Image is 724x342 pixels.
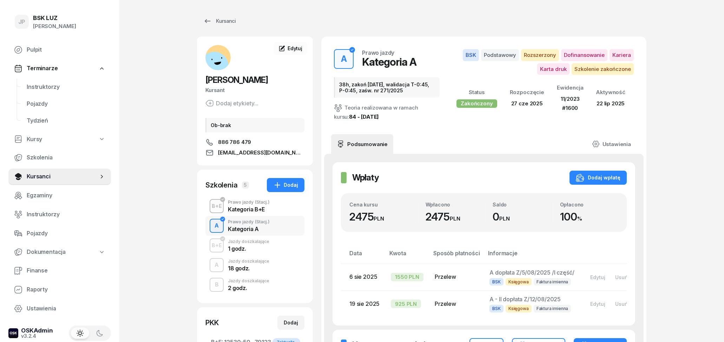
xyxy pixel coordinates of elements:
div: OSKAdmin [21,328,53,334]
span: Karta druk [537,63,570,75]
span: Kariera [610,49,634,61]
a: Raporty [8,281,111,298]
a: Finanse [8,262,111,279]
span: 5 [242,182,249,189]
small: PLN [499,215,510,222]
span: Księgowa [506,305,532,312]
div: Jazdy doszkalające [228,259,269,263]
span: Pojazdy [27,99,105,108]
div: Edytuj [590,301,605,307]
span: Tydzień [27,116,105,125]
div: Cena kursu [349,202,417,208]
span: (Stacj.) [255,220,270,224]
div: Kategoria A [228,226,270,232]
button: Dodaj [277,316,304,330]
div: B+E [209,202,225,210]
span: Egzaminy [27,191,105,200]
div: Edytuj [590,274,605,280]
button: APrawo jazdy(Stacj.)Kategoria A [205,216,304,236]
span: Finanse [27,266,105,275]
div: 2475 [426,210,484,223]
div: Kategoria A [362,55,416,68]
a: Edytuj [274,42,307,55]
div: [PERSON_NAME] [33,22,76,31]
span: (Stacj.) [255,200,270,204]
a: Ustawienia [8,300,111,317]
div: A [212,220,222,232]
div: 1550 PLN [391,273,423,281]
a: Szkolenia [8,149,111,166]
div: Jazdy doszkalające [228,279,269,283]
button: Edytuj [585,298,610,310]
div: Zakończony [456,99,497,108]
button: B+EPrawo jazdy(Stacj.)Kategoria B+E [205,196,304,216]
button: A [334,49,354,69]
span: Kursy [27,135,42,144]
div: 38h, zakoń [DATE], walidacja T-0:45, P-0:45, zaśw. nr 271/2025 [334,77,440,98]
a: Kursanci [197,14,242,28]
button: B+EJazdy doszkalające1 godz. [205,236,304,255]
div: Dodaj [273,181,298,189]
a: Podsumowanie [331,134,393,154]
div: Opłacono [560,202,619,208]
button: A [210,219,224,233]
small: PLN [374,215,384,222]
span: 19 sie 2025 [349,300,380,307]
div: Przelew [435,300,478,309]
span: A dopłata Z/5/08/2025 /I część/ [489,269,574,276]
span: Szkolenia [27,153,105,162]
div: A [212,259,222,271]
h2: Wpłaty [352,172,379,183]
span: [EMAIL_ADDRESS][DOMAIN_NAME] [218,149,304,157]
div: Prawo jazdy [228,220,270,224]
span: Terminarze [27,64,58,73]
span: Instruktorzy [27,210,105,219]
span: 6 sie 2025 [349,273,377,280]
div: Kursanci [203,17,236,25]
button: Usuń [610,298,633,310]
th: Sposób płatności [429,249,484,264]
span: Pulpit [27,45,105,54]
div: v3.2.4 [21,334,53,338]
span: Księgowa [506,278,532,285]
div: Jazdy doszkalające [228,239,269,244]
div: BSK LUZ [33,15,76,21]
small: % [577,215,582,222]
span: Dofinansowanie [561,49,607,61]
th: Kwota [385,249,429,264]
div: Aktywność [596,88,625,97]
small: PLN [450,215,460,222]
button: Dodaj [267,178,304,192]
div: Ob-brak [205,118,304,132]
a: Tydzień [21,112,111,129]
button: Dodaj wpłatę [570,171,627,185]
div: Dodaj wpłatę [576,173,620,182]
a: Egzaminy [8,187,111,204]
button: Edytuj [585,271,610,283]
button: AJazdy doszkalające18 godz. [205,255,304,275]
div: 1 godz. [228,246,269,251]
th: Data [341,249,385,264]
span: BSK [489,278,503,285]
div: Kategoria B+E [228,206,270,212]
div: Usuń [615,274,628,280]
div: 18 godz. [228,265,269,271]
button: B [210,278,224,292]
div: Prawo jazdy [228,200,270,204]
span: Kursanci [27,172,98,181]
div: B+E [209,241,225,250]
img: logo-xs-dark@2x.png [8,328,18,338]
span: BSK [489,305,503,312]
button: Usuń [610,271,633,283]
button: B+E [210,238,224,252]
span: Faktura imienna [534,278,571,285]
a: Pojazdy [21,96,111,112]
span: BSK [463,49,479,61]
th: Informacje [484,249,580,264]
span: Ustawienia [27,304,105,313]
span: Faktura imienna [534,305,571,312]
span: Rozszerzony [521,49,559,61]
span: Edytuj [288,45,302,51]
span: 886 786 479 [218,138,251,146]
span: JP [18,19,26,25]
